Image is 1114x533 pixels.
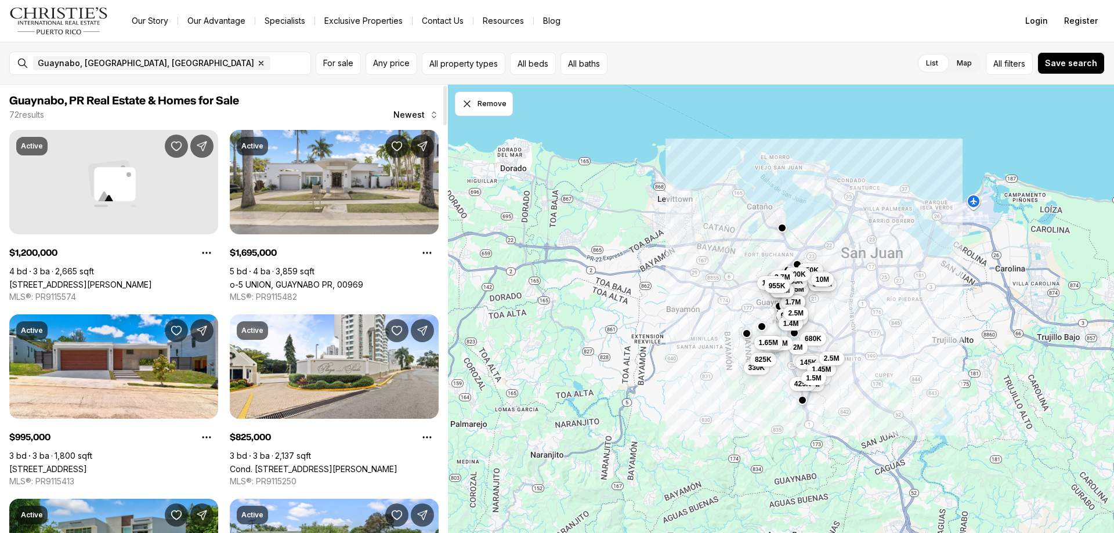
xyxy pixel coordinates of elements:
[413,13,473,29] button: Contact Us
[560,52,607,75] button: All baths
[386,103,446,126] button: Newest
[917,53,947,74] label: List
[411,503,434,527] button: Share Property
[9,110,44,119] p: 72 results
[769,281,786,291] span: 955K
[510,52,556,75] button: All beds
[385,319,408,342] button: Save Property: Cond. Plaza del Prado 1203-A #1203-A
[1057,9,1105,32] button: Register
[393,110,425,119] span: Newest
[789,340,808,354] button: 2M
[190,135,214,158] button: Share Property
[779,298,805,311] button: 875K
[385,503,408,527] button: Save Property:
[165,503,188,527] button: Save Property: A12 PEDRO Y PEDROSA
[165,135,188,158] button: Save Property: 63 PRINCIPE RAINERO
[473,13,533,29] a: Resources
[801,371,826,385] button: 1.5M
[811,273,834,287] button: 10M
[744,361,770,375] button: 330K
[195,426,218,449] button: Property options
[190,503,214,527] button: Share Property
[165,319,188,342] button: Save Property: St. 1 MONTEAZUL
[788,309,804,318] span: 2.5M
[757,276,786,290] button: 1.65M
[993,57,1002,70] span: All
[411,135,434,158] button: Share Property
[806,374,822,383] span: 1.5M
[775,273,790,282] span: 3.7M
[750,353,776,367] button: 825K
[776,309,802,322] button: 995K
[455,92,513,116] button: Dismiss drawing
[783,306,808,320] button: 2.5M
[800,332,826,346] button: 680K
[366,52,417,75] button: Any price
[230,280,363,289] a: o-5 UNION, GUAYNABO PR, 00969
[755,355,772,364] span: 825K
[794,379,811,389] span: 425K
[9,95,239,107] span: Guaynabo, PR Real Estate & Homes for Sale
[1037,52,1105,74] button: Save search
[241,326,263,335] p: Active
[411,319,434,342] button: Share Property
[1064,16,1098,26] span: Register
[373,59,410,68] span: Any price
[415,426,439,449] button: Property options
[255,13,314,29] a: Specialists
[781,295,806,309] button: 1.7M
[947,53,981,74] label: Map
[415,241,439,264] button: Property options
[789,285,804,294] span: 3.5M
[764,279,790,293] button: 955K
[770,270,795,284] button: 3.7M
[21,326,43,335] p: Active
[230,464,397,474] a: Cond. Plaza del Prado 1203-A #1203-A, GUAYNABO PR, 00969
[195,241,218,264] button: Property options
[241,142,263,151] p: Active
[754,336,783,350] button: 1.65M
[748,363,765,372] span: 330K
[789,270,806,279] span: 400K
[793,354,819,368] button: 965K
[762,278,781,288] span: 1.65M
[9,464,87,474] a: St. 1 MONTEAZUL, GUAYNABO PR, 00969
[9,280,152,289] a: 63 PRINCIPE RAINERO, GUAYNABO PR, 00969
[759,338,778,347] span: 1.65M
[793,343,803,352] span: 2M
[9,7,108,35] img: logo
[797,356,814,365] span: 965K
[808,277,837,291] button: 3.75M
[1004,57,1025,70] span: filters
[534,13,570,29] a: Blog
[178,13,255,29] a: Our Advantage
[795,356,822,369] button: 145K
[816,275,829,284] span: 10M
[1025,16,1048,26] span: Login
[805,334,822,343] span: 680K
[800,358,817,367] span: 145K
[1045,59,1097,68] span: Save search
[824,354,840,363] span: 2.5M
[784,282,809,296] button: 3.5M
[807,362,835,376] button: 1.45M
[784,267,811,281] button: 400K
[241,510,263,520] p: Active
[986,52,1033,75] button: Allfilters
[323,59,353,68] span: For sale
[781,311,798,320] span: 995K
[768,336,793,350] button: 1.2M
[315,13,412,29] a: Exclusive Properties
[783,319,799,328] span: 1.4M
[819,351,844,365] button: 2.5M
[812,365,831,374] span: 1.45M
[802,266,819,275] span: 950K
[812,274,827,283] span: 1.5M
[21,510,43,520] p: Active
[779,317,804,331] button: 1.4M
[807,271,832,285] button: 1.5M
[1018,9,1055,32] button: Login
[797,263,823,277] button: 950K
[190,319,214,342] button: Share Property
